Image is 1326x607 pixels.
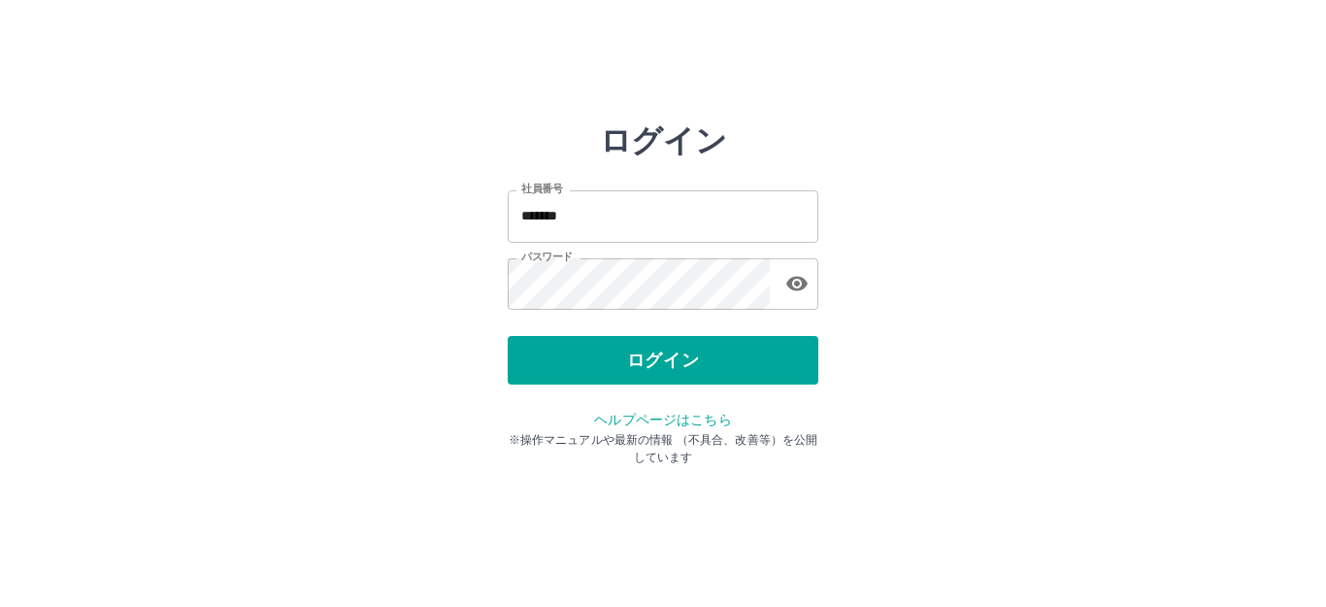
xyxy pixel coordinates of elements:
h2: ログイン [600,122,727,159]
p: ※操作マニュアルや最新の情報 （不具合、改善等）を公開しています [508,431,818,466]
label: パスワード [521,250,573,264]
button: ログイン [508,336,818,385]
a: ヘルプページはこちら [594,412,731,427]
label: 社員番号 [521,182,562,196]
